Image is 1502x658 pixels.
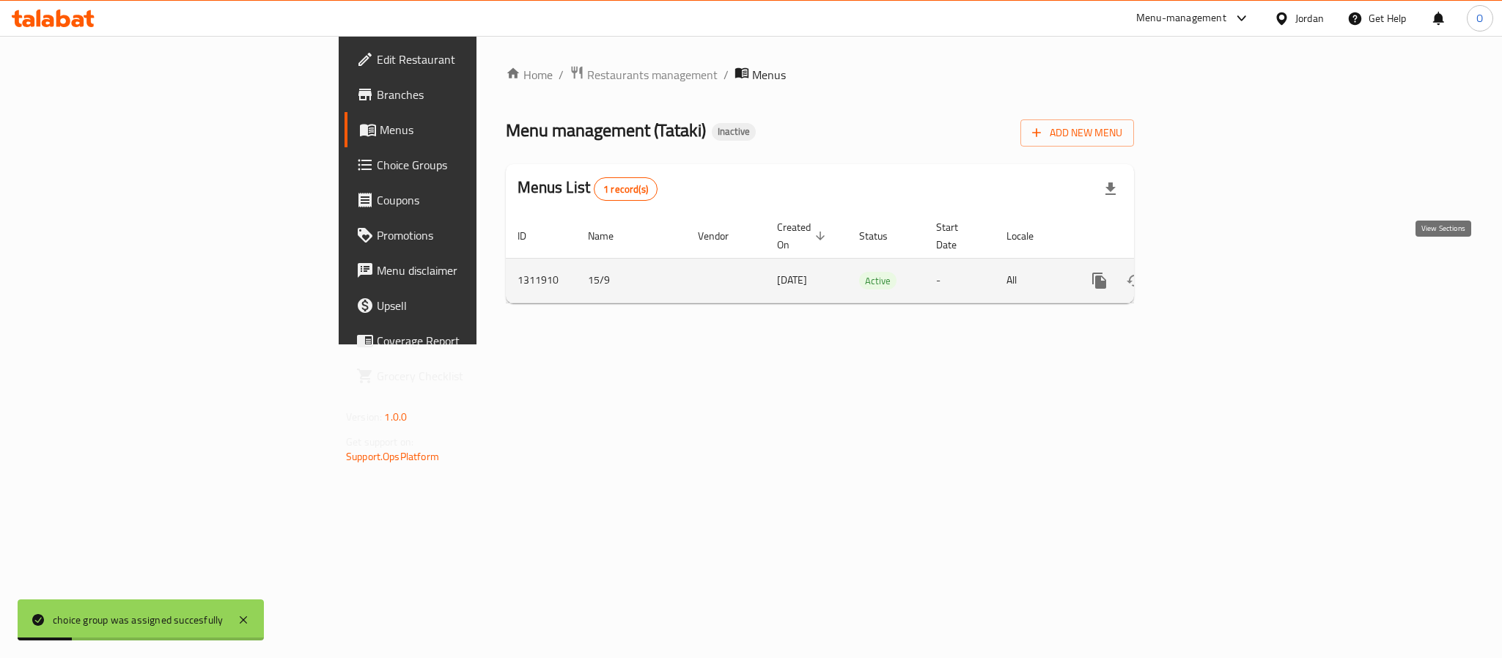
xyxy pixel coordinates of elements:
[1093,171,1128,207] div: Export file
[506,114,706,147] span: Menu management ( Tataki )
[587,66,718,84] span: Restaurants management
[506,214,1234,303] table: enhanced table
[53,612,223,628] div: choice group was assigned succesfully
[1295,10,1324,26] div: Jordan
[345,182,589,218] a: Coupons
[377,262,578,279] span: Menu disclaimer
[777,218,830,254] span: Created On
[518,227,545,245] span: ID
[345,358,589,393] a: Grocery Checklist
[346,407,382,426] span: Version:
[1136,10,1226,27] div: Menu-management
[1032,124,1122,142] span: Add New Menu
[594,182,657,196] span: 1 record(s)
[724,66,729,84] li: /
[346,447,439,466] a: Support.OpsPlatform
[712,125,756,138] span: Inactive
[1082,263,1117,298] button: more
[380,121,578,138] span: Menus
[345,253,589,288] a: Menu disclaimer
[859,273,897,289] span: Active
[576,258,686,303] td: 15/9
[377,367,578,385] span: Grocery Checklist
[1020,119,1134,147] button: Add New Menu
[345,77,589,112] a: Branches
[506,65,1134,84] nav: breadcrumb
[345,147,589,182] a: Choice Groups
[1476,10,1483,26] span: O
[995,258,1070,303] td: All
[377,191,578,209] span: Coupons
[345,288,589,323] a: Upsell
[777,270,807,289] span: [DATE]
[377,156,578,174] span: Choice Groups
[345,323,589,358] a: Coverage Report
[924,258,995,303] td: -
[377,332,578,350] span: Coverage Report
[345,218,589,253] a: Promotions
[345,42,589,77] a: Edit Restaurant
[936,218,977,254] span: Start Date
[518,177,658,201] h2: Menus List
[698,227,748,245] span: Vendor
[1070,214,1234,259] th: Actions
[1117,263,1152,298] button: Change Status
[377,86,578,103] span: Branches
[588,227,633,245] span: Name
[859,272,897,289] div: Active
[859,227,907,245] span: Status
[384,407,407,426] span: 1.0.0
[570,65,718,84] a: Restaurants management
[1006,227,1053,245] span: Locale
[377,297,578,314] span: Upsell
[712,123,756,141] div: Inactive
[346,432,413,451] span: Get support on:
[377,51,578,68] span: Edit Restaurant
[752,66,786,84] span: Menus
[377,226,578,244] span: Promotions
[345,112,589,147] a: Menus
